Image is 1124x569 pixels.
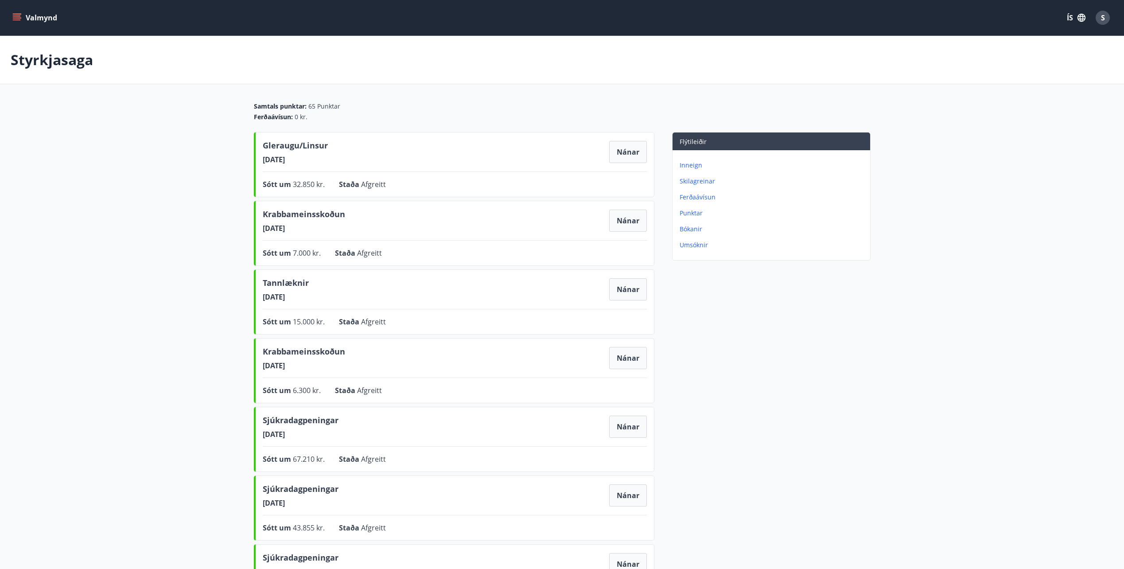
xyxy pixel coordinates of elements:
[609,416,647,438] button: Nánar
[361,179,386,189] span: Afgreitt
[1101,13,1105,23] span: S
[263,223,345,233] span: [DATE]
[609,484,647,507] button: Nánar
[254,102,307,111] span: Samtals punktar :
[1092,7,1113,28] button: S
[254,113,293,121] span: Ferðaávísun :
[263,552,338,567] span: Sjúkradagpeningar
[263,483,338,498] span: Sjúkradagpeningar
[339,523,361,533] span: Staða
[263,208,345,223] span: Krabbameinsskoðun
[339,454,361,464] span: Staða
[680,225,867,234] p: Bókanir
[293,454,325,464] span: 67.210 kr.
[263,429,338,439] span: [DATE]
[263,277,309,292] span: Tannlæknir
[295,113,307,121] span: 0 kr.
[263,155,328,164] span: [DATE]
[263,346,345,361] span: Krabbameinsskoðun
[680,193,867,202] p: Ferðaávísun
[11,50,93,70] p: Styrkjasaga
[680,209,867,218] p: Punktar
[680,241,867,249] p: Umsóknir
[11,10,61,26] button: menu
[335,248,357,258] span: Staða
[263,454,293,464] span: Sótt um
[609,278,647,300] button: Nánar
[293,523,325,533] span: 43.855 kr.
[293,386,321,395] span: 6.300 kr.
[263,179,293,189] span: Sótt um
[357,386,382,395] span: Afgreitt
[609,141,647,163] button: Nánar
[1062,10,1090,26] button: ÍS
[293,179,325,189] span: 32.850 kr.
[263,361,345,370] span: [DATE]
[609,347,647,369] button: Nánar
[335,386,357,395] span: Staða
[263,248,293,258] span: Sótt um
[263,317,293,327] span: Sótt um
[263,386,293,395] span: Sótt um
[339,317,361,327] span: Staða
[339,179,361,189] span: Staða
[680,161,867,170] p: Inneign
[680,137,707,146] span: Flýtileiðir
[293,317,325,327] span: 15.000 kr.
[308,102,340,111] span: 65 Punktar
[263,414,338,429] span: Sjúkradagpeningar
[361,454,386,464] span: Afgreitt
[263,498,338,508] span: [DATE]
[361,317,386,327] span: Afgreitt
[263,140,328,155] span: Gleraugu/Linsur
[263,523,293,533] span: Sótt um
[680,177,867,186] p: Skilagreinar
[263,292,309,302] span: [DATE]
[361,523,386,533] span: Afgreitt
[609,210,647,232] button: Nánar
[293,248,321,258] span: 7.000 kr.
[357,248,382,258] span: Afgreitt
